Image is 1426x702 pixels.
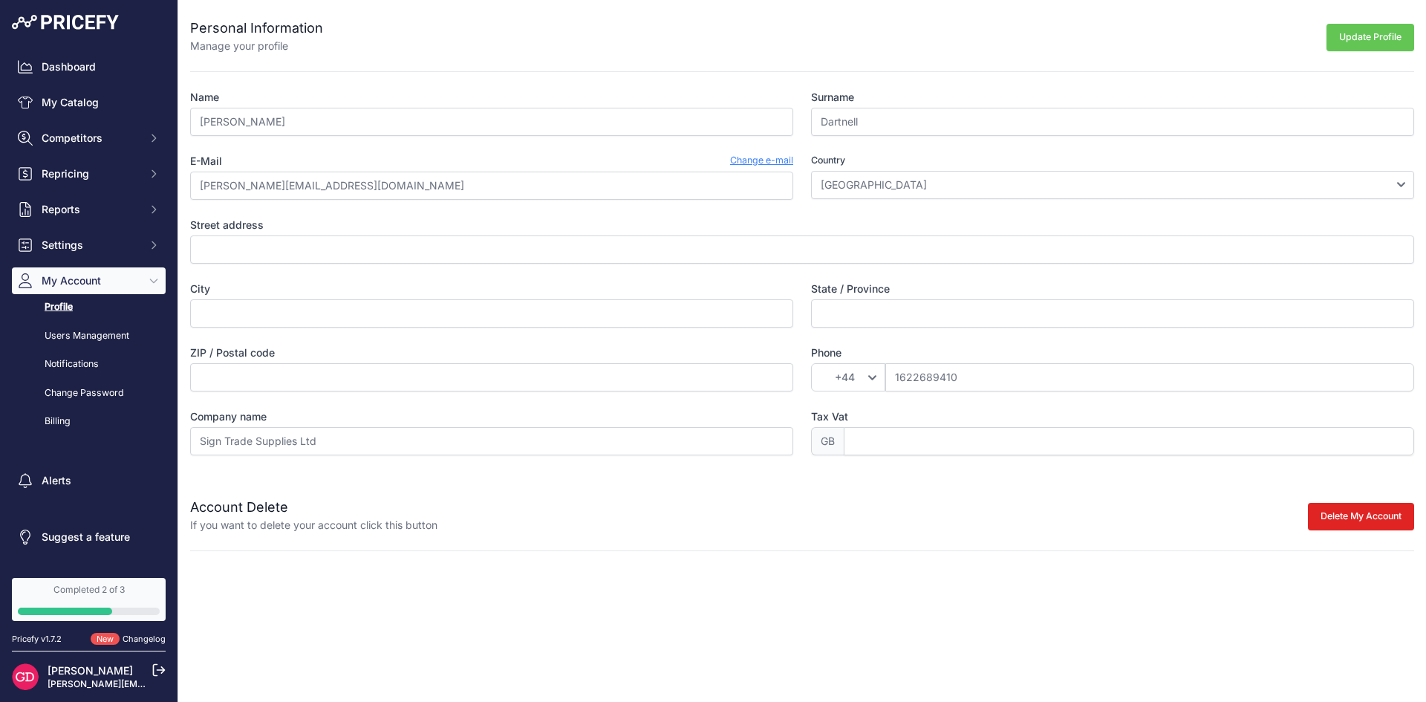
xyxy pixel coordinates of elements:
[12,294,166,320] a: Profile
[190,154,222,169] label: E-Mail
[42,202,139,217] span: Reports
[190,39,323,53] p: Manage your profile
[12,53,166,560] nav: Sidebar
[48,678,276,689] a: [PERSON_NAME][EMAIL_ADDRESS][DOMAIN_NAME]
[123,634,166,644] a: Changelog
[42,166,139,181] span: Repricing
[12,125,166,152] button: Competitors
[190,218,1414,233] label: Street address
[811,282,1414,296] label: State / Province
[12,160,166,187] button: Repricing
[48,664,133,677] a: [PERSON_NAME]
[12,323,166,349] a: Users Management
[12,409,166,435] a: Billing
[1308,503,1414,530] button: Delete My Account
[12,53,166,80] a: Dashboard
[190,409,793,424] label: Company name
[12,89,166,116] a: My Catalog
[190,345,793,360] label: ZIP / Postal code
[811,345,1414,360] label: Phone
[12,196,166,223] button: Reports
[730,154,793,169] a: Change e-mail
[12,232,166,259] button: Settings
[42,273,139,288] span: My Account
[190,518,437,533] p: If you want to delete your account click this button
[12,524,166,550] a: Suggest a feature
[18,584,160,596] div: Completed 2 of 3
[190,90,793,105] label: Name
[91,633,120,646] span: New
[190,497,437,518] h2: Account Delete
[811,427,844,455] span: GB
[42,238,139,253] span: Settings
[12,633,62,646] div: Pricefy v1.7.2
[12,467,166,494] a: Alerts
[12,351,166,377] a: Notifications
[12,267,166,294] button: My Account
[811,154,1414,168] label: Country
[811,90,1414,105] label: Surname
[12,15,119,30] img: Pricefy Logo
[1326,24,1414,51] button: Update Profile
[190,18,323,39] h2: Personal Information
[12,578,166,621] a: Completed 2 of 3
[190,282,793,296] label: City
[811,410,848,423] span: Tax Vat
[12,380,166,406] a: Change Password
[42,131,139,146] span: Competitors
